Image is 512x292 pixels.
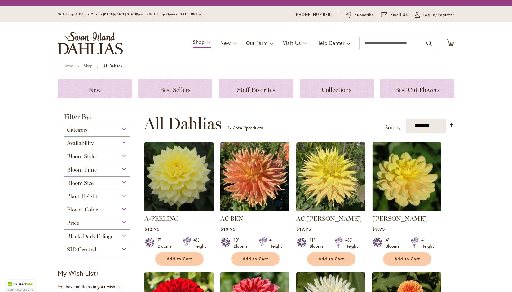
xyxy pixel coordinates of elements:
button: Add to Cart [383,252,431,266]
span: Email Us [391,12,408,18]
img: AC Jeri [296,142,365,211]
a: Home [63,63,73,68]
span: Black/Dark Foliage [67,233,113,240]
span: Staff Favorites [237,86,275,94]
a: Best Sellers [138,79,212,98]
span: Plant Height [67,193,97,200]
strong: All Dahlias [103,63,122,68]
img: AC BEN [220,142,289,211]
span: 16 [231,125,236,131]
span: Shop [193,39,205,45]
span: Log In/Register [423,12,454,18]
div: TrustedSite Certified [6,280,35,292]
button: Search [426,38,432,48]
span: Help Center [316,40,345,46]
img: A-Peeling [144,142,214,211]
a: AC BEN [220,215,243,222]
strong: My Wish List [58,268,96,277]
a: Staff Favorites [219,79,293,98]
span: Gift Shop Open - [DATE] 10-3pm [149,12,203,16]
span: 412 [240,125,246,131]
span: Add to Cart [167,256,192,262]
a: Log In/Register [415,12,454,18]
span: New [220,40,231,46]
p: - of products [228,123,263,133]
a: Shop [84,63,92,68]
a: A-PEELING [144,215,179,222]
span: Our Farm [246,40,267,46]
strong: Filter By: [58,113,136,123]
a: AC [PERSON_NAME] [296,215,361,222]
span: Best Sellers [160,86,191,94]
a: store logo [58,32,123,54]
a: [PHONE_NUMBER] [294,12,332,18]
span: Add to Cart [319,256,344,262]
span: $10.95 [220,226,235,232]
span: Availability [67,140,94,146]
div: 4" Blooms [386,237,403,249]
div: 4' Height [421,237,434,249]
span: SID Created [67,246,96,253]
img: AHOY MATEY [372,142,441,211]
div: You have no items in your wish list. [58,284,140,290]
div: 10" Blooms [234,237,251,249]
button: Add to Cart [231,252,280,266]
span: Add to Cart [395,256,420,262]
a: Best Cut Flowers [380,79,454,98]
div: 7" Blooms [158,237,175,249]
div: 4½' Height [345,237,358,249]
span: Gift Shop & Office Open - [DATE]-[DATE] 9-4:30pm / [58,12,149,16]
span: Collections [322,86,351,94]
span: $19.95 [296,226,311,232]
a: AC Jeri [296,207,365,213]
span: $12.95 [144,226,159,232]
button: Add to Cart [307,252,355,266]
span: All Dahlias [144,114,222,133]
span: Category [67,126,88,133]
div: 4' Height [269,237,282,249]
div: 4½' Height [193,237,206,249]
a: [PERSON_NAME] [372,215,427,222]
button: Add to Cart [155,252,204,266]
span: $9.95 [372,226,385,232]
a: AHOY MATEY [372,207,441,213]
span: Bloom Style [67,153,95,160]
span: Price [67,220,79,226]
a: A-Peeling [144,207,214,213]
span: Bloom Size [67,180,94,186]
span: Subscribe [355,12,374,18]
a: Email Us [381,12,408,18]
span: Flower Color [67,206,98,213]
span: Best Cut Flowers [395,86,440,94]
a: AC BEN [220,207,289,213]
span: Add to Cart [243,256,268,262]
span: New [89,86,101,94]
span: Visit Us [283,40,301,46]
a: Collections [300,79,374,98]
a: Subscribe [346,12,374,18]
label: Sort by: [385,122,402,133]
div: 11" Blooms [310,237,327,249]
span: 1 [228,125,230,131]
span: Bloom Time [67,166,97,173]
a: New [58,79,132,98]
